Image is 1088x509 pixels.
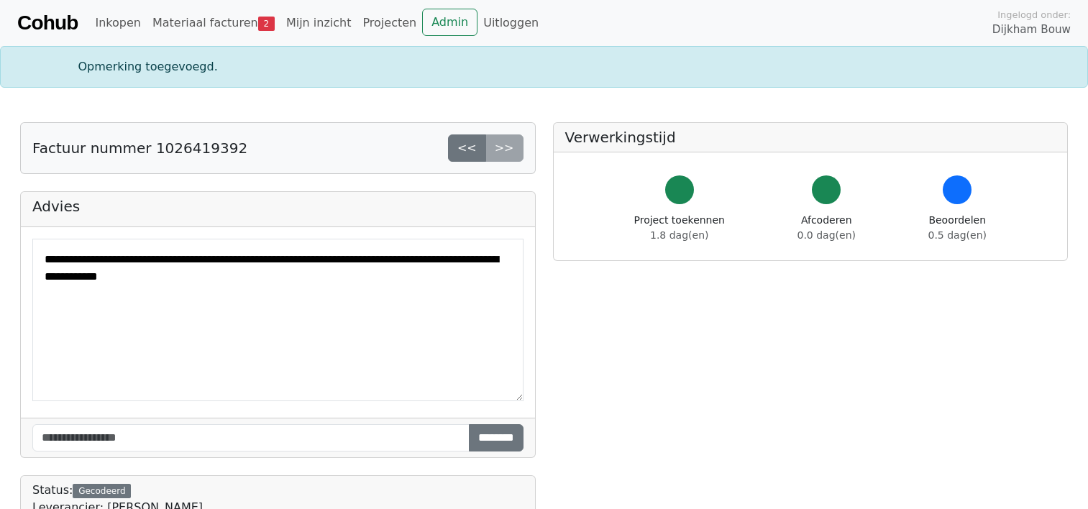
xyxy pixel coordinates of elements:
[422,9,477,36] a: Admin
[17,6,78,40] a: Cohub
[797,229,856,241] span: 0.0 dag(en)
[258,17,275,31] span: 2
[357,9,422,37] a: Projecten
[997,8,1071,22] span: Ingelogd onder:
[797,213,856,243] div: Afcoderen
[89,9,146,37] a: Inkopen
[32,139,247,157] h5: Factuur nummer 1026419392
[448,134,486,162] a: <<
[928,213,987,243] div: Beoordelen
[70,58,1019,75] div: Opmerking toegevoegd.
[650,229,708,241] span: 1.8 dag(en)
[634,213,725,243] div: Project toekennen
[565,129,1056,146] h5: Verwerkingstijd
[73,484,131,498] div: Gecodeerd
[928,229,987,241] span: 0.5 dag(en)
[32,198,524,215] h5: Advies
[147,9,280,37] a: Materiaal facturen2
[992,22,1071,38] span: Dijkham Bouw
[280,9,357,37] a: Mijn inzicht
[477,9,544,37] a: Uitloggen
